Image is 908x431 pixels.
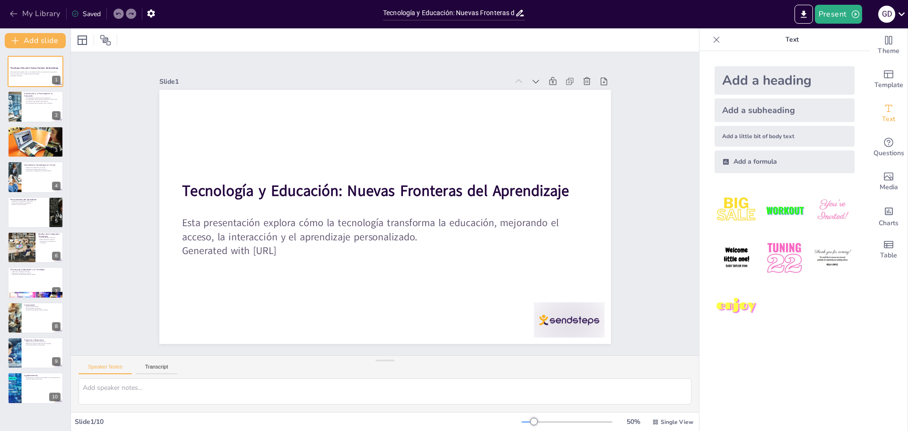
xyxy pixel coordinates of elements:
[724,28,860,51] p: Text
[182,216,588,244] p: Esta presentación explora cómo la tecnología transforma la educación, mejorando el acceso, la int...
[10,67,58,70] strong: Tecnología y Educación: Nuevas Fronteras del Aprendizaje
[762,236,806,280] img: 5.jpeg
[24,168,61,170] p: Presentación dinámica del contenido.
[52,287,61,296] div: 7
[52,217,61,225] div: 5
[10,271,61,273] p: Papel de la inteligencia artificial.
[75,33,90,48] div: Layout
[52,76,61,84] div: 1
[38,237,61,239] p: Falta de formación docente.
[10,130,61,132] p: Flexibilidad en el aprendizaje.
[811,188,855,232] img: 3.jpeg
[715,188,759,232] img: 1.jpeg
[136,364,178,374] button: Transcript
[870,28,908,62] div: Change the overall theme
[10,71,61,75] p: Esta presentación explora cómo la tecnología transforma la educación, mejorando el acceso, la int...
[24,341,61,343] p: Espacio para compartir experiencias.
[870,97,908,131] div: Add text boxes
[715,284,759,328] img: 7.jpeg
[24,343,61,344] p: Reflexiones sobre el impacto de la tecnología.
[878,6,895,23] div: G D
[8,267,63,298] div: 7
[8,91,63,122] div: 2
[10,274,61,276] p: Preparación de educadores para el cambio.
[24,100,61,102] p: Los docentes personalizan la enseñanza.
[870,233,908,267] div: Add a table
[870,165,908,199] div: Add images, graphics, shapes or video
[38,238,61,240] p: Brecha digital en el acceso.
[622,417,645,426] div: 50 %
[24,303,61,306] p: Conclusiones
[52,322,61,331] div: 8
[870,199,908,233] div: Add charts and graphs
[880,182,898,193] span: Media
[661,418,693,426] span: Single View
[24,308,61,309] p: Democratización del acceso.
[24,164,61,167] p: Herramientas Tecnológicas en el Aula
[24,309,61,311] p: Transformación del panorama educativo.
[10,268,61,271] p: El Futuro de la Educación y la Tecnología
[870,62,908,97] div: Add ready made slides
[383,6,515,20] input: Insert title
[8,197,63,228] div: 5
[7,6,64,21] button: My Library
[52,182,61,190] div: 4
[38,233,61,238] p: Desafíos de la Integración Tecnológica
[811,236,855,280] img: 6.jpeg
[79,364,132,374] button: Speaker Notes
[75,417,522,426] div: Slide 1 / 10
[8,232,63,263] div: 6
[878,46,899,56] span: Theme
[24,306,61,308] p: Mejora del aprendizaje.
[878,5,895,24] button: G D
[182,180,569,201] strong: Tecnología y Educación: Nuevas Fronteras del Aprendizaje
[10,203,47,205] p: Aumento de la motivación.
[52,111,61,120] div: 2
[52,146,61,155] div: 3
[10,198,47,201] p: Personalización del Aprendizaje
[182,244,588,258] p: Generated with [URL]
[71,9,101,18] div: Saved
[8,372,63,404] div: 10
[715,236,759,280] img: 4.jpeg
[815,5,862,24] button: Present
[715,66,855,95] div: Add a heading
[8,126,63,158] div: 3
[10,200,47,202] p: Adaptación a necesidades individuales.
[762,188,806,232] img: 2.jpeg
[8,56,63,87] div: 1
[880,250,897,261] span: Table
[49,393,61,401] div: 10
[10,75,61,77] p: Generated with [URL]
[715,150,855,173] div: Add a formula
[10,133,61,135] p: Aprender a su propio ritmo.
[879,218,899,229] span: Charts
[24,170,61,172] p: Fomento de la colaboración entre estudiantes.
[52,357,61,366] div: 9
[874,80,903,90] span: Template
[24,98,61,100] p: Los estudiantes tienen acceso instantáneo a información.
[715,98,855,122] div: Add a subheading
[882,114,895,124] span: Text
[52,252,61,260] div: 6
[24,97,61,99] p: La tecnología ha revolucionado la educación.
[8,302,63,334] div: 8
[870,131,908,165] div: Get real-time input from your audience
[159,77,509,86] div: Slide 1
[8,337,63,369] div: 9
[5,33,66,48] button: Add slide
[8,161,63,193] div: 4
[873,148,904,158] span: Questions
[10,128,61,131] p: Ventajas del Aprendizaje en Línea
[10,202,47,204] p: Mejora del rendimiento académico.
[38,240,61,244] p: Limitaciones en el potencial tecnológico.
[100,35,111,46] span: Position
[10,132,61,133] p: Acceso a una variedad de cursos.
[24,376,61,379] p: Agradecemos su atención y participación en esta presentación sobre tecnología y educación.
[24,167,61,169] p: Mejora de la interacción en el aula.
[10,272,61,274] p: Experiencias educativas inmersivas.
[24,344,61,346] p: Fomento del diálogo enriquecedor.
[24,339,61,342] p: Preguntas y Respuestas
[24,374,61,377] p: Agradecimientos
[794,5,813,24] button: Export to PowerPoint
